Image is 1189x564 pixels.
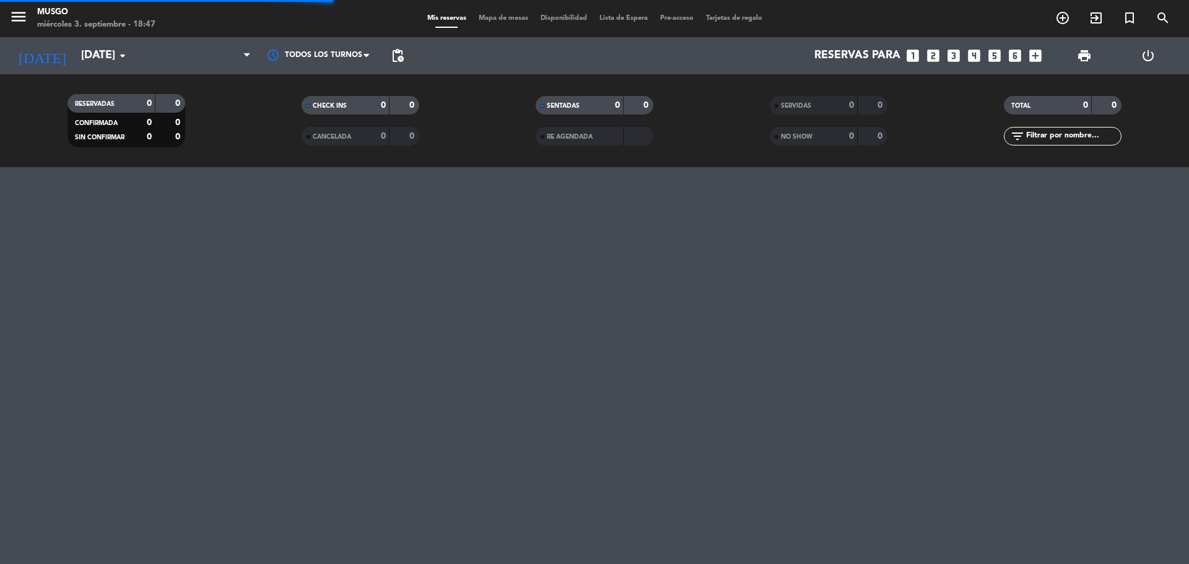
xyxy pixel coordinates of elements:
[313,134,351,140] span: CANCELADA
[75,120,118,126] span: CONFIRMADA
[1156,11,1170,25] i: search
[115,48,130,63] i: arrow_drop_down
[1027,48,1043,64] i: add_box
[390,48,405,63] span: pending_actions
[1141,48,1156,63] i: power_settings_new
[781,134,812,140] span: NO SHOW
[381,132,386,141] strong: 0
[946,48,962,64] i: looks_3
[1083,101,1088,110] strong: 0
[147,99,152,108] strong: 0
[9,7,28,30] button: menu
[313,103,347,109] span: CHECK INS
[878,132,885,141] strong: 0
[37,6,155,19] div: Musgo
[1077,48,1092,63] span: print
[1007,48,1023,64] i: looks_6
[781,103,811,109] span: SERVIDAS
[1112,101,1119,110] strong: 0
[147,132,152,141] strong: 0
[547,134,593,140] span: RE AGENDADA
[986,48,1003,64] i: looks_5
[381,101,386,110] strong: 0
[9,7,28,26] i: menu
[925,48,941,64] i: looks_two
[175,132,183,141] strong: 0
[473,15,534,22] span: Mapa de mesas
[593,15,654,22] span: Lista de Espera
[1122,11,1137,25] i: turned_in_not
[409,132,417,141] strong: 0
[9,42,75,69] i: [DATE]
[1010,129,1025,144] i: filter_list
[37,19,155,31] div: miércoles 3. septiembre - 18:47
[615,101,620,110] strong: 0
[75,134,124,141] span: SIN CONFIRMAR
[1116,37,1180,74] div: LOG OUT
[878,101,885,110] strong: 0
[654,15,700,22] span: Pre-acceso
[905,48,921,64] i: looks_one
[1089,11,1104,25] i: exit_to_app
[147,118,152,127] strong: 0
[1055,11,1070,25] i: add_circle_outline
[849,132,854,141] strong: 0
[534,15,593,22] span: Disponibilidad
[175,118,183,127] strong: 0
[175,99,183,108] strong: 0
[814,50,900,62] span: Reservas para
[1011,103,1030,109] span: TOTAL
[409,101,417,110] strong: 0
[75,101,115,107] span: RESERVADAS
[421,15,473,22] span: Mis reservas
[1025,129,1121,143] input: Filtrar por nombre...
[643,101,651,110] strong: 0
[700,15,769,22] span: Tarjetas de regalo
[849,101,854,110] strong: 0
[547,103,580,109] span: SENTADAS
[966,48,982,64] i: looks_4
